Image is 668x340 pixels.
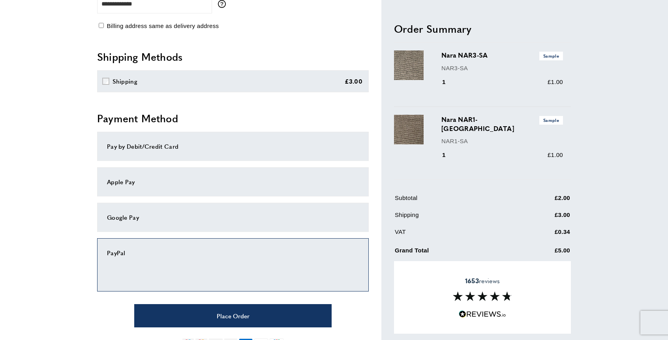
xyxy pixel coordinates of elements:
img: Nara NAR1-SA [394,115,424,144]
img: Reviews section [453,291,512,301]
img: Reviews.io 5 stars [459,310,506,318]
div: 1 [441,77,457,87]
iframe: PayPal-paypal [107,258,359,279]
div: Shipping [113,77,137,86]
div: £3.00 [345,77,363,86]
strong: 1653 [465,276,479,285]
td: £3.00 [516,210,570,225]
span: Billing address same as delivery address [107,22,219,29]
h2: Shipping Methods [97,50,369,64]
td: Shipping [395,210,515,225]
div: Apple Pay [107,177,359,187]
button: Place Order [134,304,332,327]
p: NAR1-SA [441,136,563,146]
div: Pay by Debit/Credit Card [107,142,359,151]
td: Subtotal [395,193,515,208]
td: Grand Total [395,244,515,261]
input: Billing address same as delivery address [99,23,104,28]
img: Nara NAR3-SA [394,50,424,80]
h3: Nara NAR1-[GEOGRAPHIC_DATA] [441,115,563,133]
td: £5.00 [516,244,570,261]
h2: Order Summary [394,21,571,35]
div: 1 [441,150,457,159]
td: £2.00 [516,193,570,208]
span: £1.00 [548,78,563,85]
td: £0.34 [516,227,570,242]
h2: Payment Method [97,111,369,125]
td: VAT [395,227,515,242]
span: reviews [465,277,500,285]
span: Sample [539,116,563,124]
div: Google Pay [107,213,359,222]
span: Sample [539,52,563,60]
h3: Nara NAR3-SA [441,50,563,60]
p: NAR3-SA [441,63,563,73]
div: PayPal [107,248,359,258]
span: £1.00 [548,151,563,158]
